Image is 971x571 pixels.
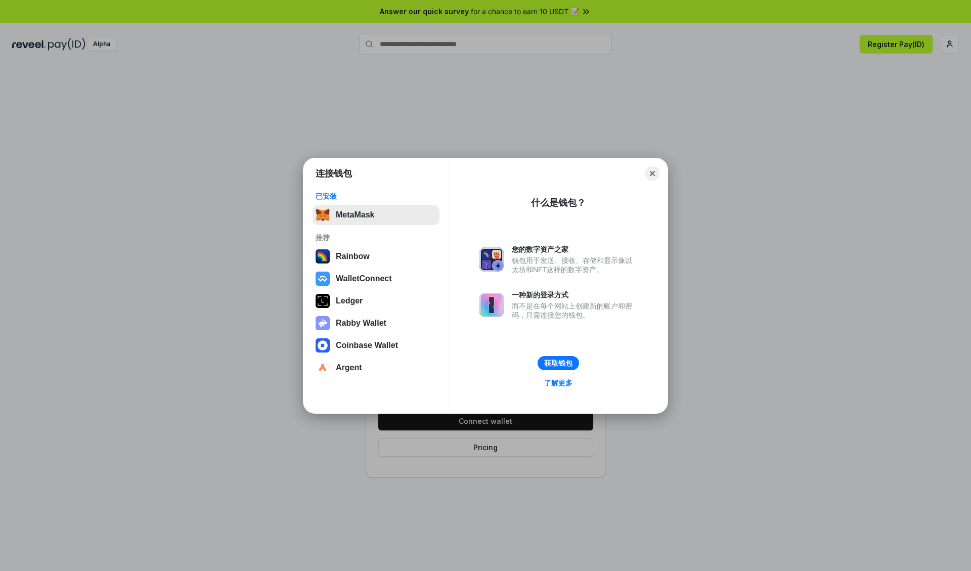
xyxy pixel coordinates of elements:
[313,358,439,378] button: Argent
[538,376,579,389] a: 了解更多
[313,269,439,289] button: WalletConnect
[336,363,362,372] div: Argent
[512,290,637,299] div: 一种新的登录方式
[336,274,392,283] div: WalletConnect
[645,166,659,181] button: Close
[316,233,436,242] div: 推荐
[313,246,439,267] button: Rainbow
[316,167,352,180] h1: 连接钱包
[512,256,637,274] div: 钱包用于发送、接收、存储和显示像以太坊和NFT这样的数字资产。
[336,252,370,261] div: Rainbow
[479,293,504,317] img: svg+xml,%3Csvg%20xmlns%3D%22http%3A%2F%2Fwww.w3.org%2F2000%2Fsvg%22%20fill%3D%22none%22%20viewBox...
[316,361,330,375] img: svg+xml,%3Csvg%20width%3D%2228%22%20height%3D%2228%22%20viewBox%3D%220%200%2028%2028%22%20fill%3D...
[316,272,330,286] img: svg+xml,%3Csvg%20width%3D%2228%22%20height%3D%2228%22%20viewBox%3D%220%200%2028%2028%22%20fill%3D...
[313,291,439,311] button: Ledger
[544,378,572,387] div: 了解更多
[316,192,436,201] div: 已安装
[479,247,504,272] img: svg+xml,%3Csvg%20xmlns%3D%22http%3A%2F%2Fwww.w3.org%2F2000%2Fsvg%22%20fill%3D%22none%22%20viewBox...
[316,338,330,353] img: svg+xml,%3Csvg%20width%3D%2228%22%20height%3D%2228%22%20viewBox%3D%220%200%2028%2028%22%20fill%3D...
[316,249,330,263] img: svg+xml,%3Csvg%20width%3D%22120%22%20height%3D%22120%22%20viewBox%3D%220%200%20120%20120%22%20fil...
[544,359,572,368] div: 获取钱包
[531,197,586,209] div: 什么是钱包？
[538,356,579,370] button: 获取钱包
[313,335,439,356] button: Coinbase Wallet
[336,296,363,305] div: Ledger
[512,245,637,254] div: 您的数字资产之家
[316,316,330,330] img: svg+xml,%3Csvg%20xmlns%3D%22http%3A%2F%2Fwww.w3.org%2F2000%2Fsvg%22%20fill%3D%22none%22%20viewBox...
[336,319,386,328] div: Rabby Wallet
[336,210,374,219] div: MetaMask
[313,313,439,333] button: Rabby Wallet
[316,208,330,222] img: svg+xml,%3Csvg%20fill%3D%22none%22%20height%3D%2233%22%20viewBox%3D%220%200%2035%2033%22%20width%...
[316,294,330,308] img: svg+xml,%3Csvg%20xmlns%3D%22http%3A%2F%2Fwww.w3.org%2F2000%2Fsvg%22%20width%3D%2228%22%20height%3...
[512,301,637,320] div: 而不是在每个网站上创建新的账户和密码，只需连接您的钱包。
[336,341,398,350] div: Coinbase Wallet
[313,205,439,225] button: MetaMask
